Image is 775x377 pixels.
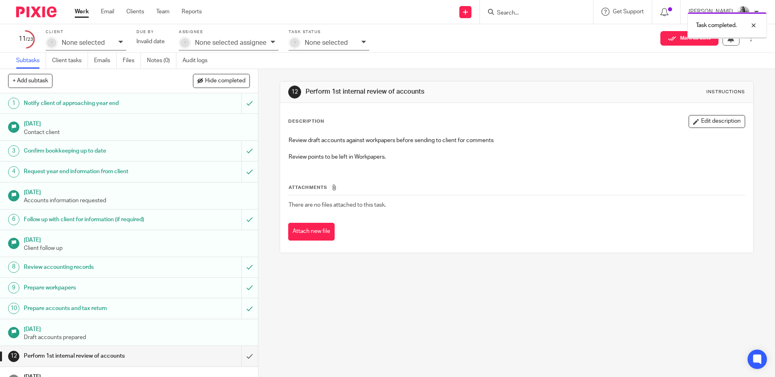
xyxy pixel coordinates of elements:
a: Audit logs [182,53,214,69]
h1: Review accounting records [24,261,163,273]
a: Client tasks [52,53,88,69]
h1: Prepare accounts and tax return [24,302,163,314]
h1: [DATE] [24,323,250,333]
a: Team [156,8,170,16]
a: Reports [182,8,202,16]
h1: Notify client of approaching year end [24,97,163,109]
h1: Follow up with client for information (if required) [24,214,163,226]
h1: Perform 1st internal review of accounts [24,350,163,362]
h1: Prepare workpapers [24,282,163,294]
a: Clients [126,8,144,16]
div: ? [47,38,57,48]
p: Task completed. [696,21,737,29]
h1: [DATE] [24,186,250,197]
div: 6 [8,214,19,225]
label: Client [46,29,126,35]
label: Task status [289,29,369,35]
h1: Perform 1st internal review of accounts [306,88,534,96]
label: Assignee [179,29,279,35]
button: Hide completed [193,74,250,88]
div: ? [180,38,190,48]
div: 10 [8,303,19,314]
p: Client follow up [24,244,250,252]
a: Files [123,53,141,69]
a: Subtasks [16,53,46,69]
a: Notes (0) [147,53,176,69]
span: There are no files attached to this task. [289,202,386,208]
small: /23 [26,37,33,42]
div: 8 [8,262,19,273]
div: ? [290,38,300,48]
label: Due by [136,29,169,35]
div: 12 [8,351,19,362]
img: Pixie [16,6,57,17]
div: 3 [8,145,19,157]
button: + Add subtask [8,74,52,88]
div: 9 [8,282,19,293]
p: Description [288,118,324,125]
h1: Confirm bookkeeping up to date [24,145,163,157]
div: 1 [8,98,19,109]
span: Invalid date [136,39,165,44]
h1: Request year end information from client [24,165,163,178]
a: Email [101,8,114,16]
p: Contact client [24,128,250,136]
button: Edit description [689,115,745,128]
span: Attachments [289,185,327,190]
div: Instructions [706,89,745,95]
p: None selected [305,39,348,46]
p: Accounts information requested [24,197,250,205]
h1: [DATE] [24,234,250,244]
p: Review draft accounts against workpapers before sending to client for comments [289,136,744,145]
a: Emails [94,53,117,69]
span: Hide completed [205,78,245,84]
div: 4 [8,166,19,178]
a: Work [75,8,89,16]
div: 11 [16,34,36,44]
button: Attach new file [288,223,335,241]
p: Review points to be left in Workpapers. [289,153,744,161]
p: None selected assignee [195,39,266,46]
img: IMG_9585.jpg [737,6,750,19]
p: None selected [62,39,105,46]
div: 12 [288,86,301,98]
p: Draft accounts prepared [24,333,250,341]
h1: [DATE] [24,118,250,128]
